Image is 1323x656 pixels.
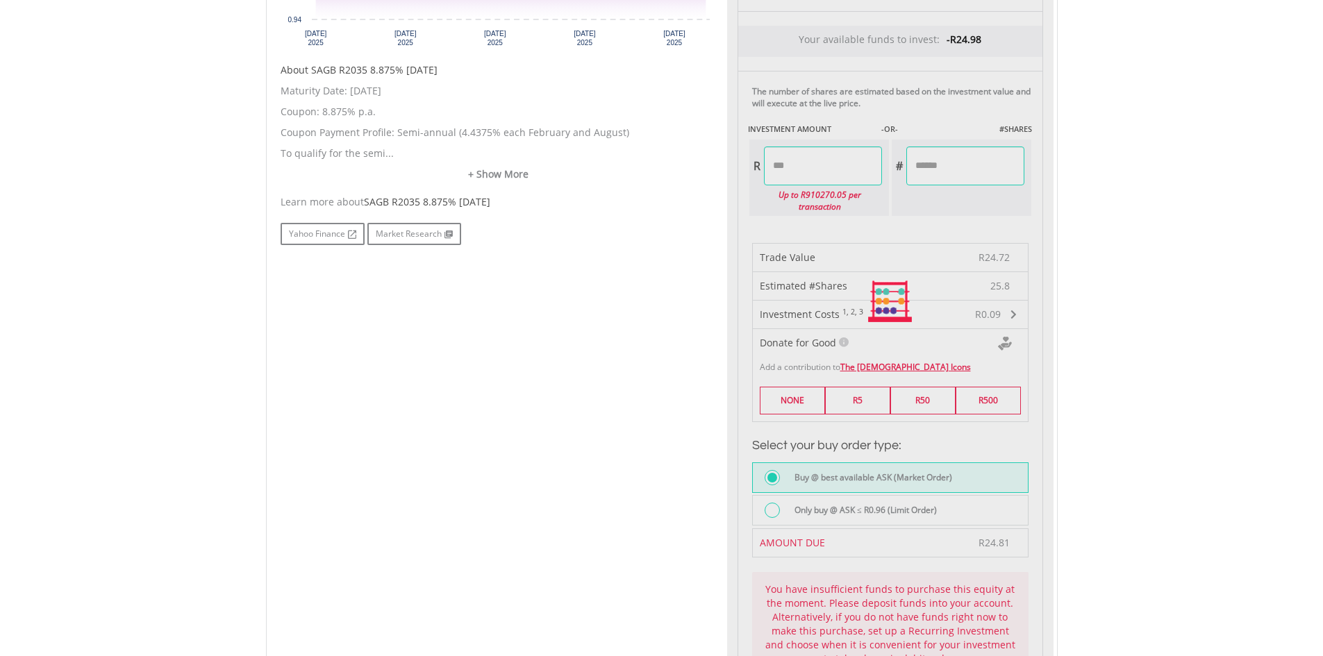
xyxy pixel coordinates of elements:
[394,30,416,47] text: [DATE] 2025
[663,30,685,47] text: [DATE] 2025
[484,30,506,47] text: [DATE] 2025
[304,30,326,47] text: [DATE] 2025
[281,223,365,245] a: Yahoo Finance
[367,223,461,245] a: Market Research
[281,167,717,181] a: + Show More
[281,105,717,119] p: Coupon: 8.875% p.a.
[281,84,717,98] p: Maturity Date: [DATE]
[281,195,717,209] div: Learn more about
[281,146,717,160] p: To qualify for the semi...
[364,195,490,208] span: SAGB R2035 8.875% [DATE]
[281,126,717,140] p: Coupon Payment Profile: Semi-annual (4.4375% each February and August)
[281,63,717,77] h5: About SAGB R2035 8.875% [DATE]
[574,30,596,47] text: [DATE] 2025
[288,16,301,24] text: 0.94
